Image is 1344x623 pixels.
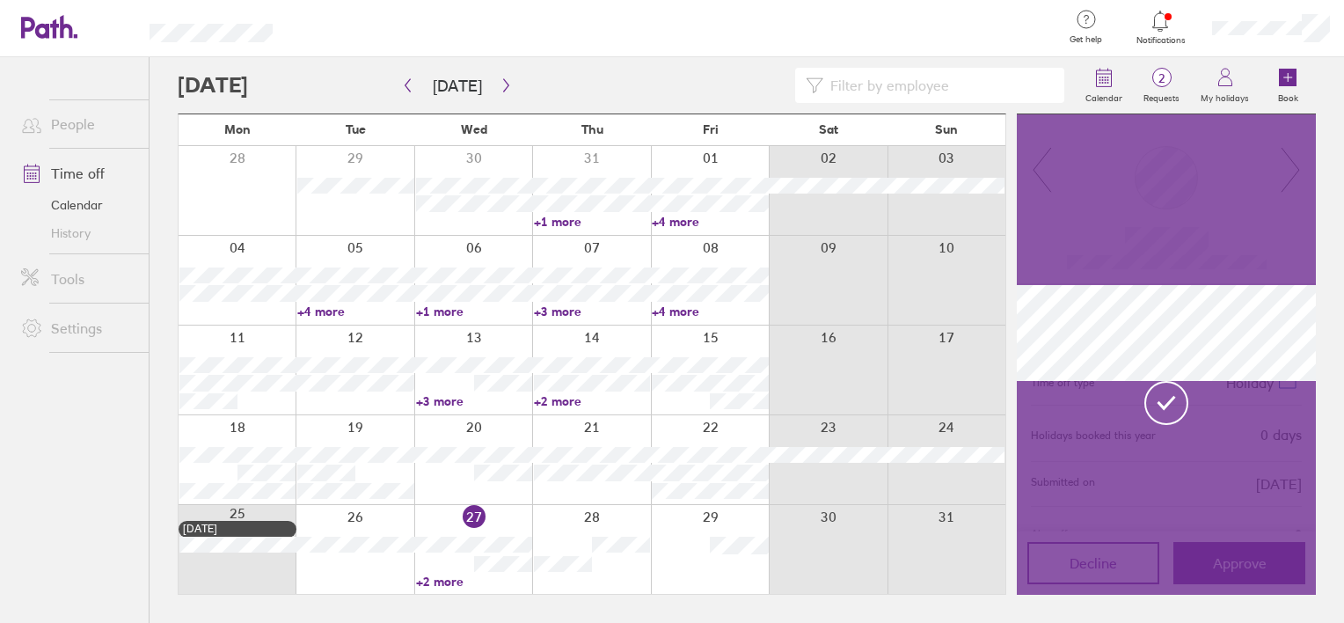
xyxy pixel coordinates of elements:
[7,106,149,142] a: People
[1133,57,1190,114] a: 2Requests
[7,219,149,247] a: History
[416,304,532,319] a: +1 more
[7,156,149,191] a: Time off
[652,214,768,230] a: +4 more
[1132,9,1189,46] a: Notifications
[461,122,487,136] span: Wed
[1260,57,1316,114] a: Book
[1267,88,1309,104] label: Book
[419,71,496,100] button: [DATE]
[703,122,719,136] span: Fri
[224,122,251,136] span: Mon
[534,393,650,409] a: +2 more
[416,393,532,409] a: +3 more
[1133,88,1190,104] label: Requests
[1190,88,1260,104] label: My holidays
[1075,57,1133,114] a: Calendar
[7,191,149,219] a: Calendar
[346,122,366,136] span: Tue
[534,304,650,319] a: +3 more
[416,574,532,590] a: +2 more
[7,311,149,346] a: Settings
[7,261,149,297] a: Tools
[534,214,650,230] a: +1 more
[652,304,768,319] a: +4 more
[819,122,838,136] span: Sat
[1190,57,1260,114] a: My holidays
[1057,34,1114,45] span: Get help
[935,122,958,136] span: Sun
[581,122,603,136] span: Thu
[183,523,292,535] div: [DATE]
[1132,35,1189,46] span: Notifications
[297,304,413,319] a: +4 more
[1133,71,1190,85] span: 2
[1075,88,1133,104] label: Calendar
[823,69,1054,102] input: Filter by employee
